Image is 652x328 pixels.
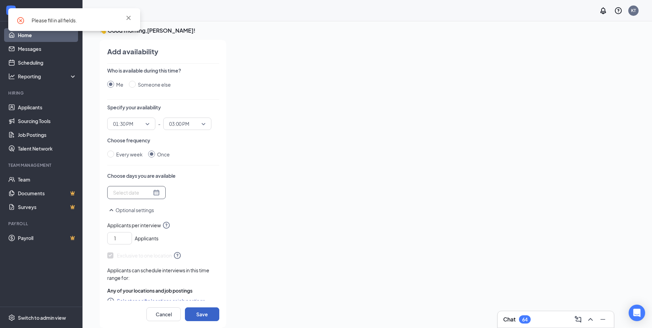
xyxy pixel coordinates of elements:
[573,314,584,325] button: ComposeMessage
[173,251,181,260] svg: QuestionInfo
[107,298,115,306] svg: CirclePlus
[107,104,219,111] p: Specify your availability
[138,81,171,88] div: Someone else
[100,27,617,34] h3: 👋 Good morning, [PERSON_NAME] !
[16,17,25,25] svg: CircleCross
[162,221,170,229] svg: QuestionInfo
[110,233,132,243] input: 1
[18,231,77,245] a: PayrollCrown
[18,173,77,186] a: Team
[107,251,181,260] span: Exclusive to one location
[631,8,636,13] div: KT
[8,314,15,321] svg: Settings
[614,7,622,15] svg: QuestionInfo
[8,162,75,168] div: Team Management
[113,119,133,129] span: 01:30 PM
[169,119,189,129] span: 03:00 PM
[124,14,133,22] svg: Cross
[18,73,77,80] div: Reporting
[18,200,77,214] a: SurveysCrown
[522,317,528,322] div: 64
[146,307,181,321] button: Cancel
[107,206,115,214] svg: SmallChevronUp
[107,221,219,229] span: Applicants per interview
[113,189,152,196] input: Select date
[18,42,77,56] a: Messages
[629,305,645,321] div: Open Intercom Messenger
[107,47,158,56] h4: Add availability
[107,206,154,214] button: SmallChevronUpOptional settings
[185,307,219,321] button: Save
[94,5,119,17] h1: Home
[574,315,582,324] svg: ComposeMessage
[116,151,143,158] div: Every week
[586,315,595,324] svg: ChevronUp
[8,90,75,96] div: Hiring
[503,316,516,323] h3: Chat
[107,287,192,294] span: Any of your locations and job postings
[8,7,14,14] svg: WorkstreamLogo
[18,56,77,69] a: Scheduling
[116,81,123,88] div: Me
[107,137,219,144] p: Choose frequency
[18,186,77,200] a: DocumentsCrown
[18,128,77,142] a: Job Postings
[18,100,77,114] a: Applicants
[18,142,77,155] a: Talent Network
[8,221,75,227] div: Payroll
[32,17,77,23] span: Please fill in all fields.
[599,7,607,15] svg: Notifications
[599,315,607,324] svg: Minimize
[585,314,596,325] button: ChevronUp
[597,314,608,325] button: Minimize
[18,114,77,128] a: Sourcing Tools
[18,314,66,321] div: Switch to admin view
[107,67,219,74] p: Who is available during this time?
[107,297,205,305] button: CirclePlusSelect specific locations or job postings
[158,118,161,130] p: -
[107,172,219,179] p: Choose days you are available
[8,73,15,80] svg: Analysis
[157,151,170,158] div: Once
[107,229,219,244] div: Applicants
[107,267,209,281] span: Applicants can schedule interviews in this time range for:
[66,7,73,14] svg: Collapse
